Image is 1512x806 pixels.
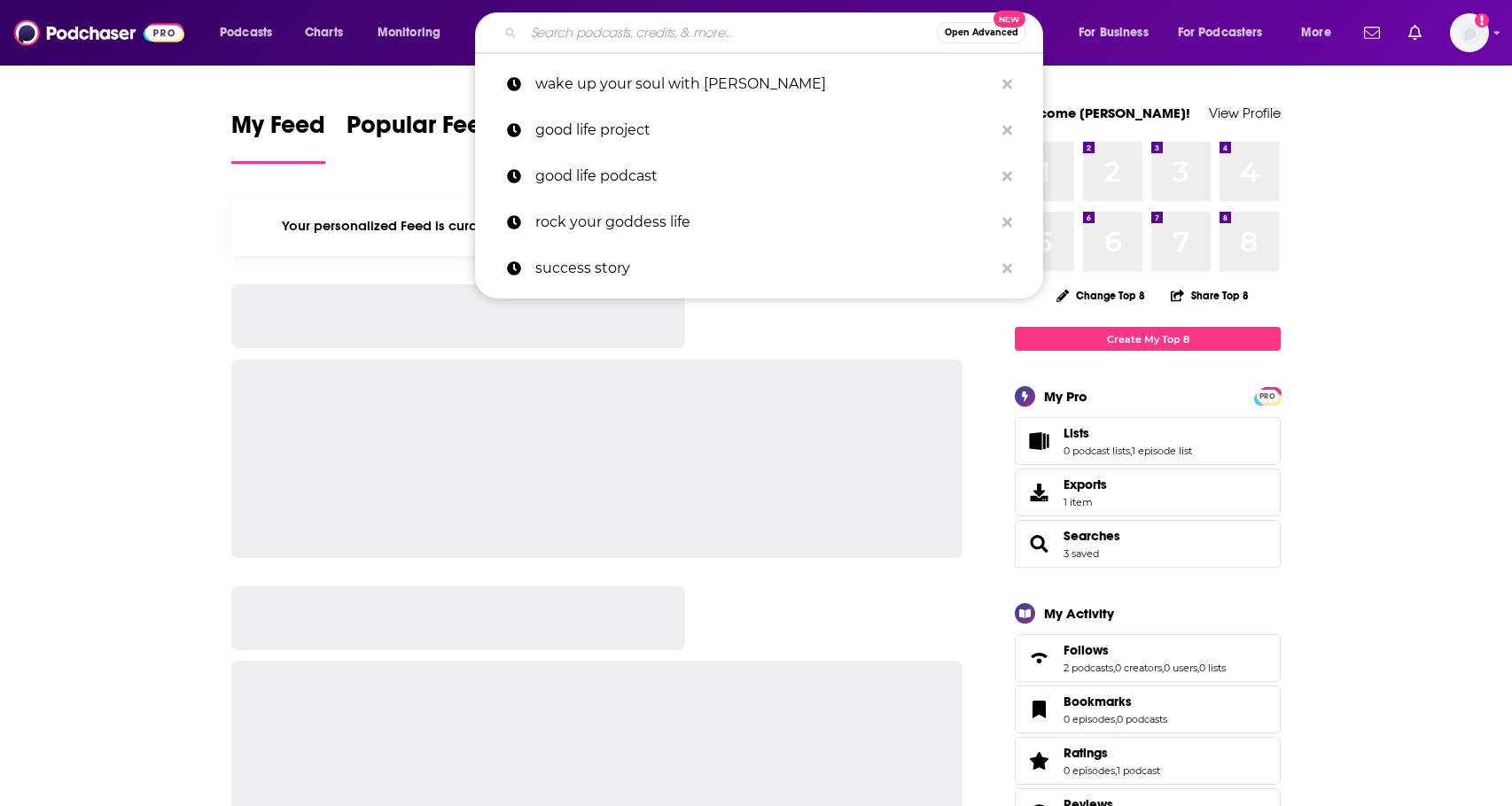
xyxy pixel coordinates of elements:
span: Lists [1015,417,1281,465]
a: 0 users [1164,662,1197,674]
p: success story [535,245,994,291]
span: For Podcasters [1178,20,1263,45]
a: My Feed [231,110,325,164]
span: Logged in as Ashley_Beenen [1450,13,1489,52]
a: 0 podcasts [1117,713,1167,725]
a: 0 podcast lists [1064,445,1130,457]
p: good life project [535,107,994,153]
button: open menu [1066,19,1171,47]
p: good life podcast [535,153,994,199]
div: Search podcasts, credits, & more... [492,12,1060,53]
span: Bookmarks [1064,694,1132,709]
span: Exports [1064,477,1107,492]
a: success story [475,245,1043,291]
span: For Business [1079,20,1149,45]
span: Charts [305,20,343,45]
img: User Profile [1450,13,1489,52]
span: Lists [1064,425,1089,441]
span: My Feed [231,110,325,151]
a: Searches [1021,531,1056,556]
a: Bookmarks [1064,694,1167,709]
a: 0 episodes [1064,764,1115,777]
span: 1 item [1064,496,1107,508]
a: good life project [475,107,1043,153]
a: Welcome [PERSON_NAME]! [1015,105,1190,121]
a: Follows [1064,642,1226,658]
div: My Activity [1044,605,1114,622]
p: wake up your soul with andrea lynn [535,61,994,107]
span: , [1115,713,1117,725]
a: Show notifications dropdown [1357,18,1387,48]
a: Searches [1064,528,1120,544]
a: Show notifications dropdown [1401,18,1429,48]
a: Create My Top 8 [1015,327,1281,351]
button: Share Top 8 [1170,278,1250,313]
button: open menu [1289,19,1353,47]
a: Bookmarks [1021,697,1056,722]
span: Follows [1064,642,1109,658]
a: 2 podcasts [1064,662,1113,674]
span: Popular Feed [347,110,497,151]
a: Follows [1021,646,1056,670]
span: , [1113,662,1115,674]
a: Ratings [1021,748,1056,773]
span: Ratings [1015,737,1281,785]
span: Ratings [1064,745,1108,761]
a: 1 episode list [1132,445,1192,457]
a: Charts [293,19,354,47]
a: Exports [1015,469,1281,516]
a: Popular Feed [347,110,497,164]
button: open menu [1166,19,1289,47]
a: 0 episodes [1064,713,1115,725]
a: 0 creators [1115,662,1162,674]
span: , [1130,445,1132,457]
span: Searches [1015,520,1281,568]
input: Search podcasts, credits, & more... [524,19,937,47]
svg: Add a profile image [1475,13,1489,27]
a: wake up your soul with [PERSON_NAME] [475,61,1043,107]
p: rock your goddess life [535,199,994,245]
button: Open AdvancedNew [937,22,1026,43]
button: Change Top 8 [1046,284,1156,306]
img: Podchaser - Follow, Share and Rate Podcasts [14,16,184,50]
span: Podcasts [220,20,272,45]
button: open menu [365,19,464,47]
span: Open Advanced [945,28,1018,37]
span: , [1115,764,1117,777]
span: , [1197,662,1199,674]
a: rock your goddess life [475,199,1043,245]
a: 1 podcast [1117,764,1160,777]
button: open menu [207,19,295,47]
div: Your personalized Feed is curated based on the Podcasts, Creators, Users, and Lists that you Follow. [231,196,963,256]
a: Lists [1064,425,1192,441]
span: New [994,11,1025,27]
span: PRO [1257,390,1278,403]
a: good life podcast [475,153,1043,199]
span: More [1301,20,1331,45]
a: Ratings [1064,745,1160,761]
button: Show profile menu [1450,13,1489,52]
a: 3 saved [1064,547,1099,560]
span: Monitoring [378,20,440,45]
span: , [1162,662,1164,674]
a: Lists [1021,429,1056,453]
a: PRO [1257,389,1278,402]
div: My Pro [1044,388,1087,405]
span: Bookmarks [1015,686,1281,733]
a: View Profile [1209,105,1281,121]
span: Exports [1021,480,1056,505]
span: Follows [1015,634,1281,682]
a: 0 lists [1199,662,1226,674]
